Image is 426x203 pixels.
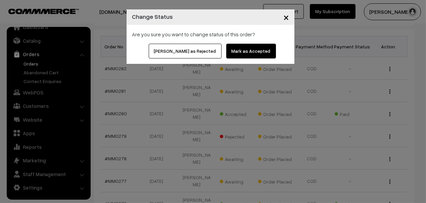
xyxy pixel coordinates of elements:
span: × [283,11,289,23]
button: [PERSON_NAME] as Rejected [149,44,222,58]
div: Are you sure you want to change status of this order? [132,30,289,38]
h4: Change Status [132,12,173,21]
button: Close [278,7,294,28]
button: Mark as Accepted [226,44,276,58]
